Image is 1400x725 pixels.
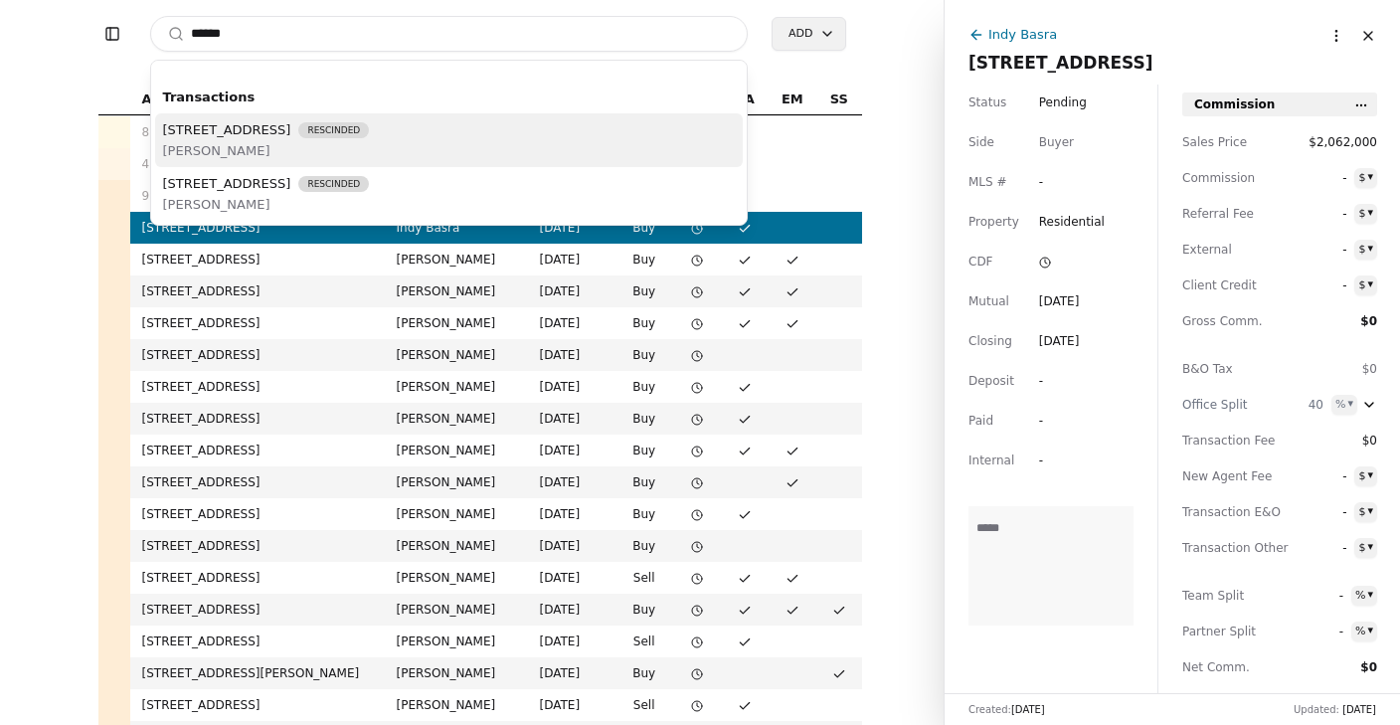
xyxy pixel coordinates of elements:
button: % [1331,395,1357,415]
td: [PERSON_NAME] [385,530,528,562]
td: [DATE] [528,594,614,626]
span: $0 [1360,660,1377,674]
div: ▾ [1367,538,1373,556]
span: - [1308,586,1343,606]
button: Add [772,17,845,51]
span: Mutual [968,291,1009,311]
td: [STREET_ADDRESS] [130,212,385,244]
span: Commission [1194,94,1275,114]
td: [DATE] [528,657,614,689]
span: $2,062,000 [1309,132,1377,152]
td: [STREET_ADDRESS][PERSON_NAME] [130,657,385,689]
span: - [1311,538,1346,558]
button: $ [1354,240,1377,260]
div: Updated: [1294,702,1376,717]
td: [PERSON_NAME] [385,244,528,275]
button: $ [1354,538,1377,558]
td: Buy [614,594,674,626]
span: - [1311,204,1346,224]
span: [STREET_ADDRESS] [163,173,291,194]
span: [STREET_ADDRESS] [163,119,291,140]
span: Team Split [1182,586,1272,606]
span: - [1311,466,1346,486]
span: New Agent Fee [1182,466,1272,486]
div: Suggestions [151,77,748,225]
span: Property [968,212,1019,232]
div: 81 active [142,122,373,142]
span: CDF [968,252,993,272]
span: Internal [968,451,1014,470]
td: [PERSON_NAME] [385,275,528,307]
div: ▾ [1367,586,1373,604]
td: [STREET_ADDRESS] [130,403,385,435]
div: Office Split [1182,395,1272,415]
td: [STREET_ADDRESS] [130,498,385,530]
span: [DATE] [1342,704,1376,715]
div: Buyer [1039,132,1074,152]
span: MLS # [968,172,1007,192]
div: - [1039,371,1075,391]
td: [DATE] [528,275,614,307]
div: ▾ [1367,502,1373,520]
div: Transactions [155,81,744,113]
span: - [1311,168,1346,188]
td: [STREET_ADDRESS] [130,371,385,403]
td: Buy [614,530,674,562]
span: 40 [1288,395,1323,415]
span: 97 pending [142,186,210,206]
td: [STREET_ADDRESS] [130,594,385,626]
td: [DATE] [528,371,614,403]
span: External [1182,240,1272,260]
span: [PERSON_NAME] [163,140,370,161]
td: [PERSON_NAME] [385,562,528,594]
span: [PERSON_NAME] [163,194,370,215]
span: - [1308,622,1343,641]
td: Sell [614,626,674,657]
div: ▾ [1367,240,1373,258]
td: [PERSON_NAME] [385,371,528,403]
td: [DATE] [528,403,614,435]
span: Transaction Other [1182,538,1272,558]
td: [STREET_ADDRESS] [130,244,385,275]
span: [DATE] [1011,704,1045,715]
td: [DATE] [528,562,614,594]
button: $ [1354,466,1377,486]
td: [STREET_ADDRESS] [130,466,385,498]
span: B&O Tax [1182,359,1272,379]
td: Buy [614,466,674,498]
span: - [1311,240,1346,260]
td: Buy [614,403,674,435]
span: Client Credit [1182,275,1272,295]
span: Transaction Fee [1182,431,1272,451]
span: [STREET_ADDRESS] [968,53,1153,73]
span: SS [830,89,848,110]
div: - [1039,411,1075,431]
td: Sell [614,562,674,594]
td: Indy Basra [385,212,528,244]
td: Buy [614,371,674,403]
td: [PERSON_NAME] [385,435,528,466]
button: % [1351,586,1377,606]
div: Created: [968,702,1045,717]
span: Paid [968,411,993,431]
div: - [1039,451,1075,470]
div: [DATE] [1039,291,1080,311]
td: [PERSON_NAME] [385,307,528,339]
td: [DATE] [528,530,614,562]
button: $ [1354,168,1377,188]
span: Deposit [968,371,1014,391]
td: [STREET_ADDRESS] [130,530,385,562]
span: Status [968,92,1006,112]
span: EM [782,89,803,110]
td: [PERSON_NAME] [385,594,528,626]
div: ▾ [1367,466,1373,484]
span: Net Comm. [1182,657,1272,677]
td: [STREET_ADDRESS] [130,562,385,594]
td: [STREET_ADDRESS] [130,435,385,466]
td: Buy [614,657,674,689]
div: ▾ [1347,395,1353,413]
td: [PERSON_NAME] [385,339,528,371]
td: [PERSON_NAME] [385,657,528,689]
td: [PERSON_NAME] [385,498,528,530]
td: Sell [614,689,674,721]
